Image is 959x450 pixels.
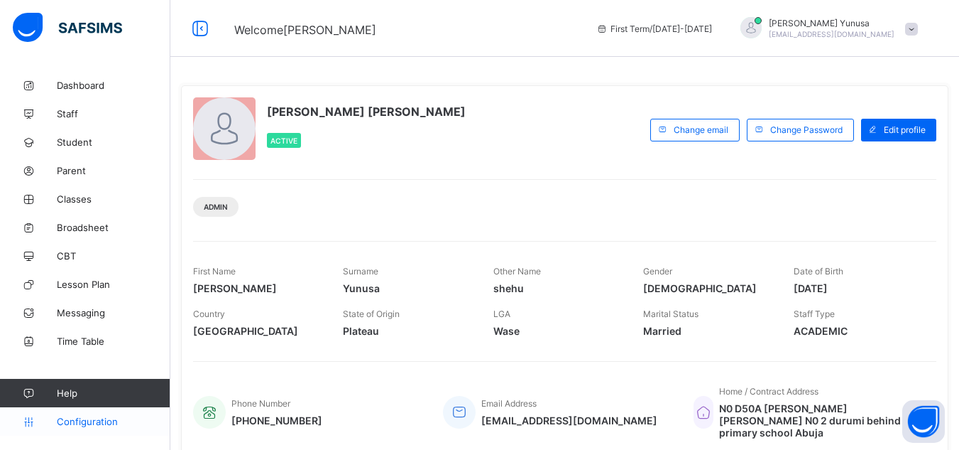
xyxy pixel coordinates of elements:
span: Time Table [57,336,170,347]
span: Home / Contract Address [719,386,818,397]
span: [EMAIL_ADDRESS][DOMAIN_NAME] [481,414,657,427]
span: LGA [493,309,510,319]
span: Parent [57,165,170,176]
span: Admin [204,203,228,211]
span: Email Address [481,398,537,409]
button: Open asap [902,400,945,443]
span: Welcome [PERSON_NAME] [234,23,376,37]
span: Surname [343,266,378,277]
span: CBT [57,250,170,262]
span: Gender [643,266,672,277]
span: Country [193,309,225,319]
span: Married [643,325,772,337]
img: safsims [13,13,122,43]
span: Date of Birth [794,266,843,277]
span: Yunusa [343,282,471,294]
span: [PHONE_NUMBER] [231,414,322,427]
span: Change Password [770,124,843,135]
span: Student [57,136,170,148]
span: session/term information [596,23,712,34]
span: N0 D50A [PERSON_NAME] [PERSON_NAME] N0 2 durumi behind LEA primary school Abuja [719,402,922,439]
span: Active [270,136,297,145]
span: Phone Number [231,398,290,409]
span: [DEMOGRAPHIC_DATA] [643,282,772,294]
span: Plateau [343,325,471,337]
span: [GEOGRAPHIC_DATA] [193,325,322,337]
span: Lesson Plan [57,279,170,290]
span: Other Name [493,266,541,277]
span: Staff Type [794,309,835,319]
span: Messaging [57,307,170,318]
div: Adam YunusaYunusa [726,17,925,41]
span: Configuration [57,416,170,427]
span: ACADEMIC [794,325,922,337]
span: [EMAIL_ADDRESS][DOMAIN_NAME] [769,30,894,38]
span: State of Origin [343,309,400,319]
span: Help [57,387,170,399]
span: Broadsheet [57,222,170,233]
span: [PERSON_NAME] [PERSON_NAME] [267,105,466,119]
span: Classes [57,193,170,205]
span: Wase [493,325,622,337]
span: Marital Status [643,309,698,319]
span: Dashboard [57,80,170,91]
span: [DATE] [794,282,922,294]
span: Staff [57,108,170,119]
span: Change email [674,124,728,135]
span: [PERSON_NAME] [193,282,322,294]
span: First Name [193,266,236,277]
span: Edit profile [884,124,926,135]
span: shehu [493,282,622,294]
span: [PERSON_NAME] Yunusa [769,18,894,28]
